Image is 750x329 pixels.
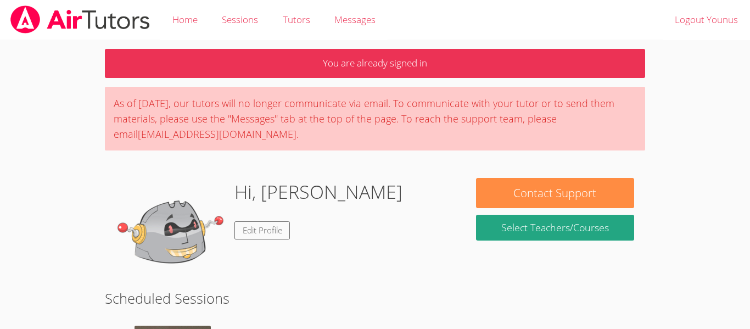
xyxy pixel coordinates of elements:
[234,178,402,206] h1: Hi, [PERSON_NAME]
[9,5,151,34] img: airtutors_banner-c4298cdbf04f3fff15de1276eac7730deb9818008684d7c2e4769d2f7ddbe033.png
[105,49,645,78] p: You are already signed in
[234,221,290,239] a: Edit Profile
[476,178,634,208] button: Contact Support
[116,178,226,288] img: default.png
[105,288,645,309] h2: Scheduled Sessions
[334,13,376,26] span: Messages
[105,87,645,150] div: As of [DATE], our tutors will no longer communicate via email. To communicate with your tutor or ...
[476,215,634,241] a: Select Teachers/Courses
